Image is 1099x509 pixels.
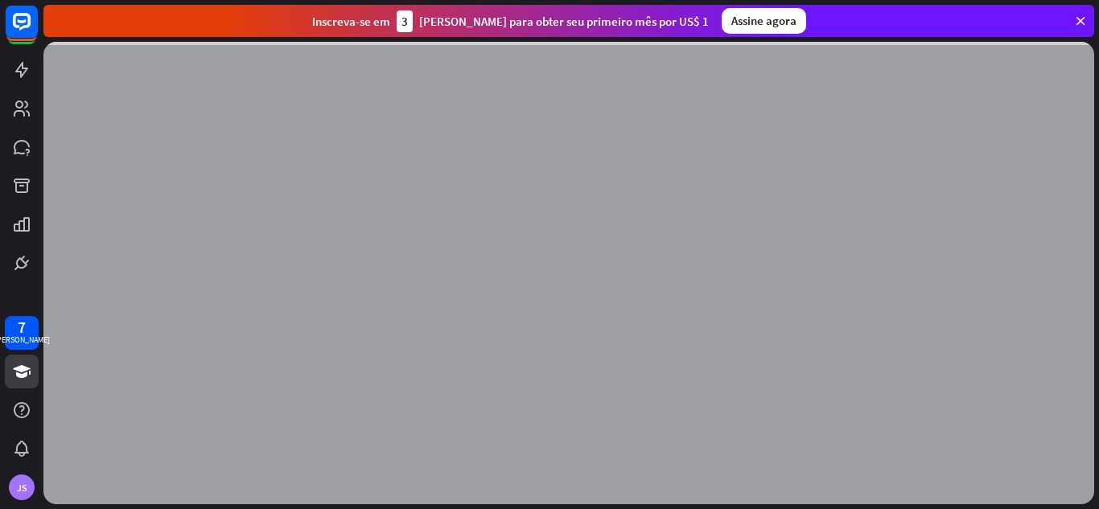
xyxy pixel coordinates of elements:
[5,316,39,350] a: 7 [PERSON_NAME]
[18,317,26,337] font: 7
[17,482,27,494] font: JS
[731,13,796,28] font: Assine agora
[401,14,408,29] font: 3
[312,14,390,29] font: Inscreva-se em
[419,14,709,29] font: [PERSON_NAME] para obter seu primeiro mês por US$ 1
